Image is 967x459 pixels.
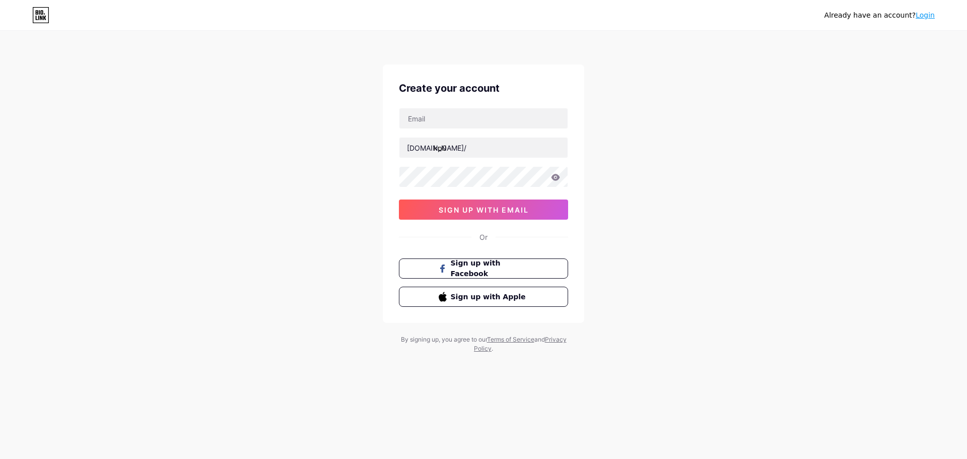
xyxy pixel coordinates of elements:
input: username [399,138,568,158]
span: Sign up with Facebook [451,258,529,279]
div: Or [479,232,488,242]
a: Login [916,11,935,19]
button: Sign up with Apple [399,287,568,307]
button: sign up with email [399,200,568,220]
input: Email [399,108,568,128]
div: Already have an account? [824,10,935,21]
div: Create your account [399,81,568,96]
button: Sign up with Facebook [399,258,568,279]
span: sign up with email [439,206,529,214]
div: [DOMAIN_NAME]/ [407,143,466,153]
div: By signing up, you agree to our and . [398,335,569,353]
a: Terms of Service [487,336,534,343]
span: Sign up with Apple [451,292,529,302]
